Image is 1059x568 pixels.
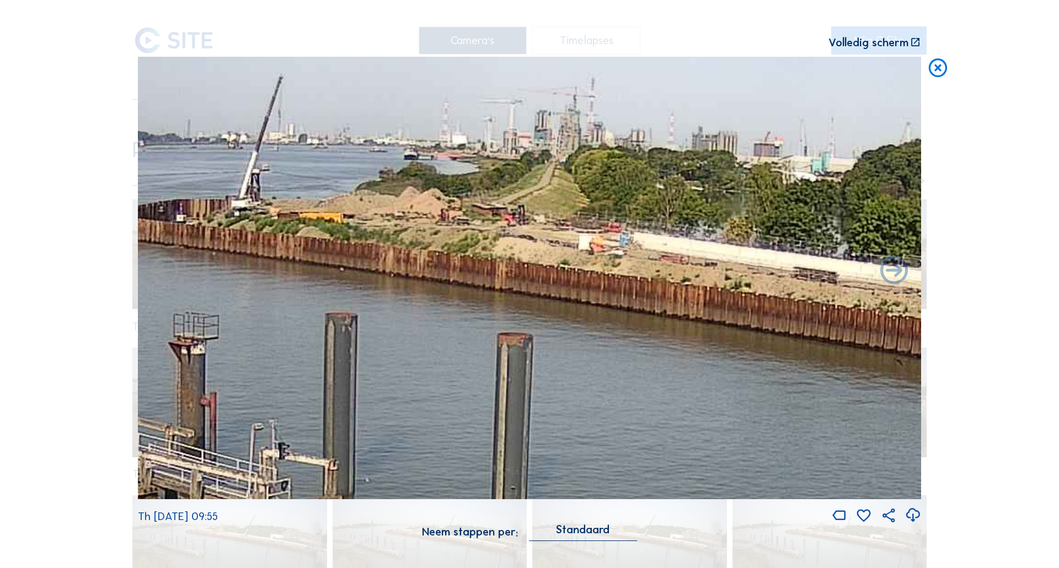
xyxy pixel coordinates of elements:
div: Neem stappen per: [422,526,518,537]
img: Image [138,57,921,499]
i: Back [878,255,911,288]
div: Volledig scherm [828,37,908,48]
div: Standaard [556,524,609,534]
i: Forward [148,255,181,288]
span: Th [DATE] 09:55 [138,510,218,523]
div: Standaard [529,524,637,540]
